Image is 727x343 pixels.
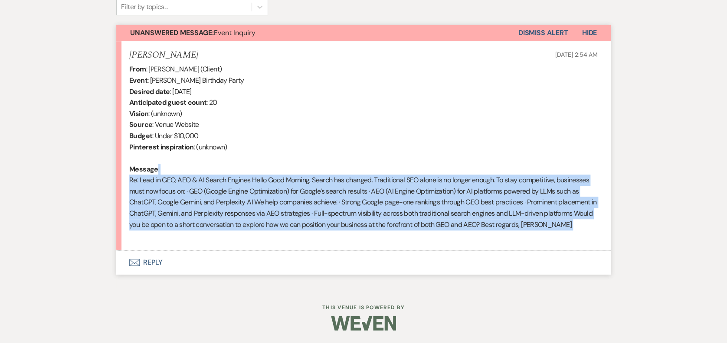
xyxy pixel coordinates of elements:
div: Filter by topics... [121,2,167,12]
button: Hide [568,25,611,41]
span: Event Inquiry [130,28,255,37]
b: Vision [129,109,148,118]
h5: [PERSON_NAME] [129,50,198,61]
b: Message [129,165,158,174]
b: Event [129,76,147,85]
b: Budget [129,131,152,140]
img: Weven Logo [331,308,396,338]
b: Desired date [129,87,170,96]
b: From [129,65,146,74]
button: Dismiss Alert [518,25,568,41]
button: Unanswered Message:Event Inquiry [116,25,518,41]
b: Source [129,120,152,129]
button: Reply [116,250,611,275]
strong: Unanswered Message: [130,28,214,37]
span: Hide [582,28,597,37]
div: : [PERSON_NAME] (Client) : [PERSON_NAME] Birthday Party : [DATE] : 20 : (unknown) : Venue Website... [129,64,598,241]
b: Anticipated guest count [129,98,206,107]
span: [DATE] 2:54 AM [555,51,598,58]
b: Pinterest inspiration [129,142,194,152]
